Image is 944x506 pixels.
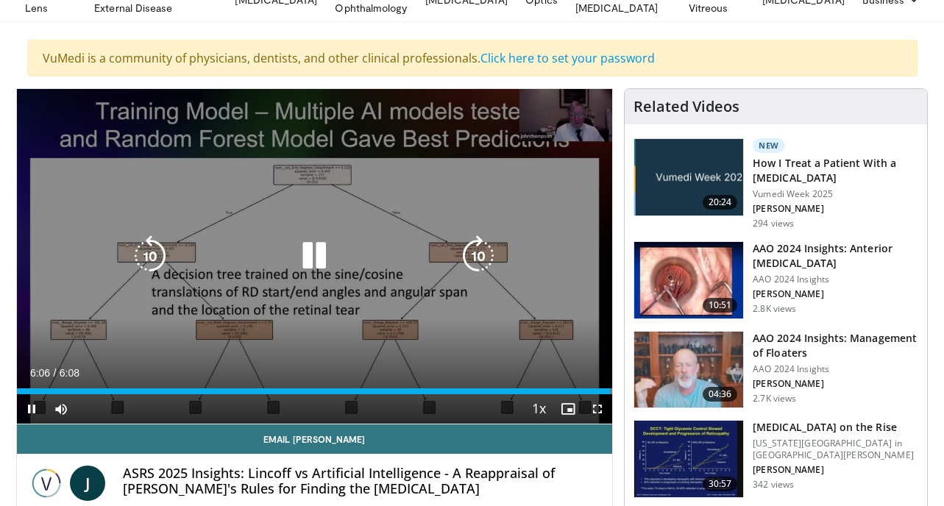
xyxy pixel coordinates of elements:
a: J [70,466,105,501]
a: Click here to set your password [480,50,655,66]
p: 2.8K views [753,303,796,315]
img: 02d29458-18ce-4e7f-be78-7423ab9bdffd.jpg.150x105_q85_crop-smart_upscale.jpg [634,139,743,215]
span: 6:06 [30,367,50,379]
p: [PERSON_NAME] [753,464,918,476]
div: VuMedi is a community of physicians, dentists, and other clinical professionals. [27,40,918,76]
p: [PERSON_NAME] [753,203,918,215]
h4: Related Videos [634,98,739,115]
p: [PERSON_NAME] [753,288,918,300]
a: 30:57 [MEDICAL_DATA] on the Rise [US_STATE][GEOGRAPHIC_DATA] in [GEOGRAPHIC_DATA][PERSON_NAME] [P... [634,420,918,498]
span: 30:57 [703,477,738,491]
h3: [MEDICAL_DATA] on the Rise [753,420,918,435]
button: Pause [17,394,46,424]
h3: AAO 2024 Insights: Management of Floaters [753,331,918,360]
img: ASRS 2025 Insights [29,466,64,501]
button: Playback Rate [524,394,553,424]
h4: ASRS 2025 Insights: Lincoff vs Artificial Intelligence - A Reappraisal of [PERSON_NAME]'s Rules f... [123,466,601,497]
p: [PERSON_NAME] [753,378,918,390]
p: AAO 2024 Insights [753,363,918,375]
h3: AAO 2024 Insights: Anterior [MEDICAL_DATA] [753,241,918,271]
h3: How I Treat a Patient With a [MEDICAL_DATA] [753,156,918,185]
button: Mute [46,394,76,424]
button: Fullscreen [583,394,612,424]
img: 8e655e61-78ac-4b3e-a4e7-f43113671c25.150x105_q85_crop-smart_upscale.jpg [634,332,743,408]
a: 04:36 AAO 2024 Insights: Management of Floaters AAO 2024 Insights [PERSON_NAME] 2.7K views [634,331,918,409]
p: 342 views [753,479,794,491]
p: Vumedi Week 2025 [753,188,918,200]
video-js: Video Player [17,89,613,424]
p: 294 views [753,218,794,229]
span: / [54,367,57,379]
p: AAO 2024 Insights [753,274,918,285]
p: New [753,138,785,153]
span: 10:51 [703,298,738,313]
p: 2.7K views [753,393,796,405]
div: Progress Bar [17,388,613,394]
span: 20:24 [703,195,738,210]
img: 4ce8c11a-29c2-4c44-a801-4e6d49003971.150x105_q85_crop-smart_upscale.jpg [634,421,743,497]
a: Email [PERSON_NAME] [17,424,613,454]
span: 04:36 [703,387,738,402]
span: 6:08 [60,367,79,379]
a: 10:51 AAO 2024 Insights: Anterior [MEDICAL_DATA] AAO 2024 Insights [PERSON_NAME] 2.8K views [634,241,918,319]
img: fd942f01-32bb-45af-b226-b96b538a46e6.150x105_q85_crop-smart_upscale.jpg [634,242,743,318]
p: [US_STATE][GEOGRAPHIC_DATA] in [GEOGRAPHIC_DATA][PERSON_NAME] [753,438,918,461]
button: Enable picture-in-picture mode [553,394,583,424]
a: 20:24 New How I Treat a Patient With a [MEDICAL_DATA] Vumedi Week 2025 [PERSON_NAME] 294 views [634,138,918,229]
